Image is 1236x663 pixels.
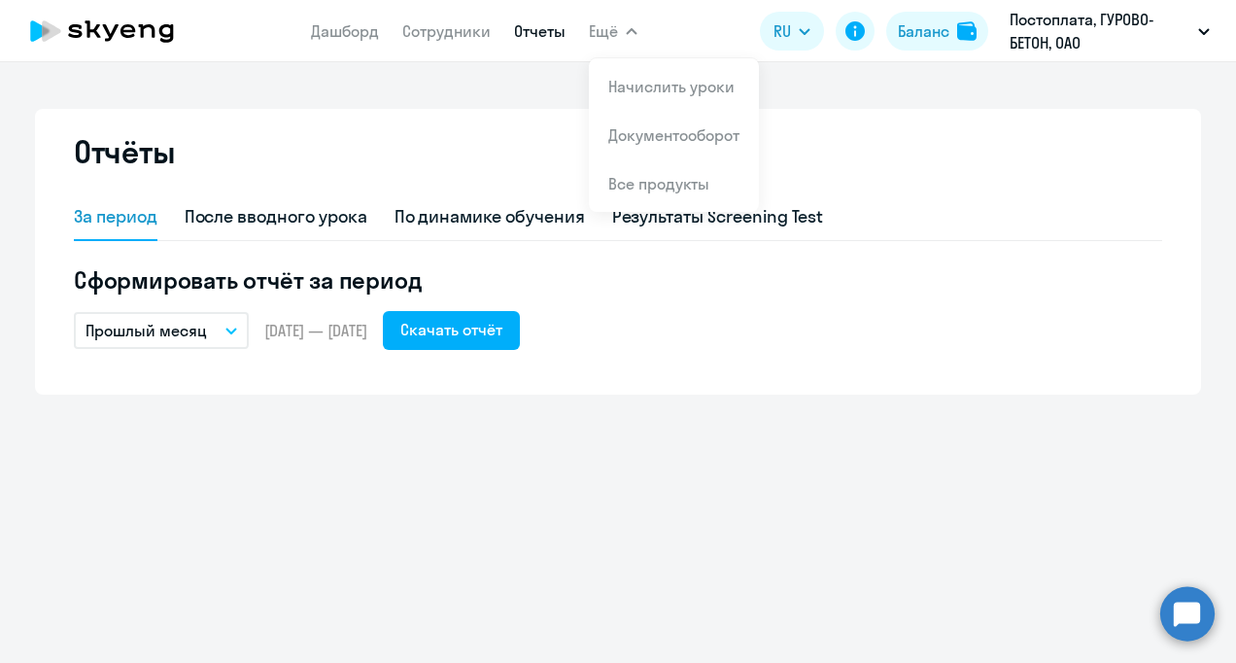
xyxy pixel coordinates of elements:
[74,204,157,229] div: За период
[957,21,977,41] img: balance
[608,125,739,145] a: Документооборот
[402,21,491,41] a: Сотрудники
[74,264,1162,296] h5: Сформировать отчёт за период
[886,12,988,51] button: Балансbalance
[1000,8,1219,54] button: Постоплата, ГУРОВО-БЕТОН, ОАО
[514,21,566,41] a: Отчеты
[400,318,502,341] div: Скачать отчёт
[898,19,949,43] div: Баланс
[589,12,637,51] button: Ещё
[608,77,735,96] a: Начислить уроки
[383,311,520,350] button: Скачать отчёт
[608,174,709,193] a: Все продукты
[1010,8,1190,54] p: Постоплата, ГУРОВО-БЕТОН, ОАО
[86,319,207,342] p: Прошлый месяц
[74,312,249,349] button: Прошлый месяц
[74,132,175,171] h2: Отчёты
[773,19,791,43] span: RU
[395,204,585,229] div: По динамике обучения
[185,204,367,229] div: После вводного урока
[264,320,367,341] span: [DATE] — [DATE]
[612,204,824,229] div: Результаты Screening Test
[589,19,618,43] span: Ещё
[760,12,824,51] button: RU
[311,21,379,41] a: Дашборд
